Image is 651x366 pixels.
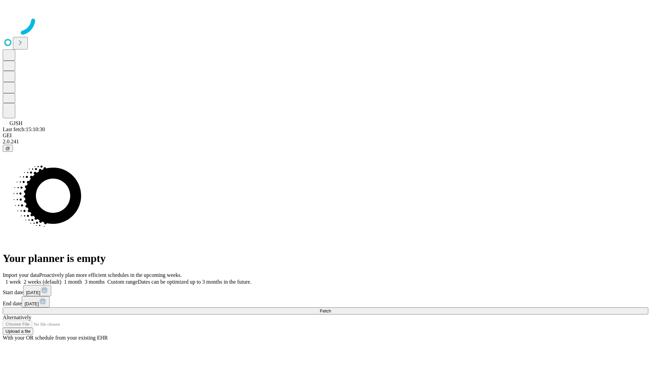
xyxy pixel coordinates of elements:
[320,308,331,313] span: Fetch
[5,146,10,151] span: @
[85,279,105,285] span: 3 months
[9,120,22,126] span: GJSH
[24,301,39,306] span: [DATE]
[3,139,648,145] div: 2.0.241
[3,272,39,278] span: Import your data
[3,133,648,139] div: GEI
[23,285,51,296] button: [DATE]
[3,252,648,265] h1: Your planner is empty
[24,279,61,285] span: 2 weeks (default)
[3,296,648,307] div: End date
[3,145,13,152] button: @
[3,126,45,132] span: Last fetch: 15:10:30
[22,296,50,307] button: [DATE]
[39,272,182,278] span: Proactively plan more efficient schedules in the upcoming weeks.
[3,328,33,335] button: Upload a file
[3,307,648,314] button: Fetch
[64,279,82,285] span: 1 month
[107,279,138,285] span: Custom range
[3,335,108,341] span: With your OR schedule from your existing EHR
[138,279,251,285] span: Dates can be optimized up to 3 months in the future.
[26,290,40,295] span: [DATE]
[3,285,648,296] div: Start date
[5,279,21,285] span: 1 week
[3,314,31,320] span: Alternatively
